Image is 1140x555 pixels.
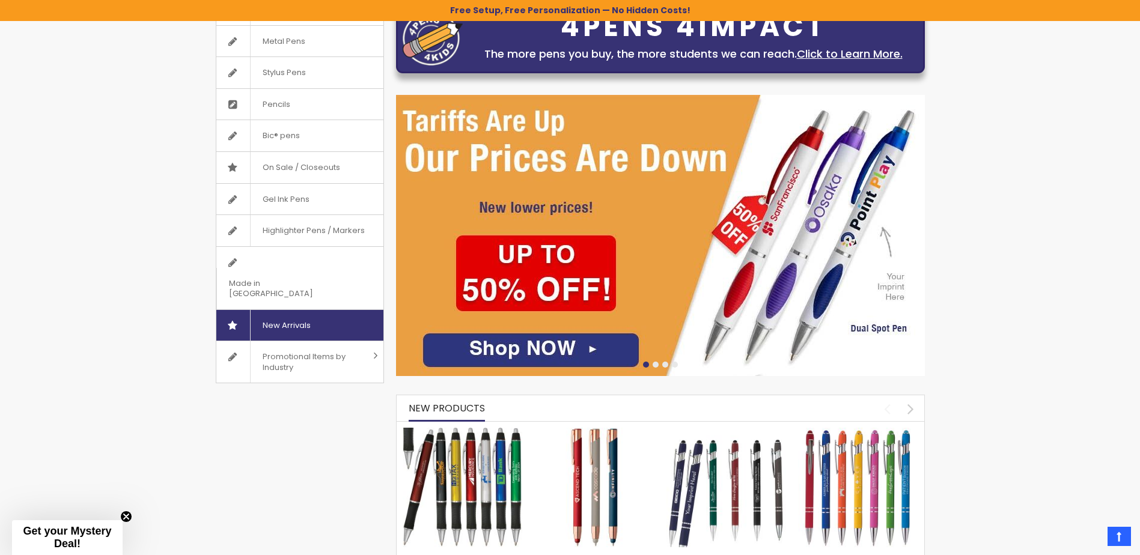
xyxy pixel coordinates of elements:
[469,14,918,40] div: 4PENS 4IMPACT
[216,89,383,120] a: Pencils
[216,26,383,57] a: Metal Pens
[250,26,317,57] span: Metal Pens
[250,310,323,341] span: New Arrivals
[216,120,383,151] a: Bic® pens
[900,398,921,419] div: next
[403,11,463,65] img: four_pen_logo.png
[798,428,918,548] img: Ellipse Softy Brights with Stylus Pen - Laser
[216,268,353,309] span: Made in [GEOGRAPHIC_DATA]
[23,525,111,550] span: Get your Mystery Deal!
[666,428,787,548] img: Custom Soft Touch Metal Pen - Stylus Top
[403,428,523,548] img: The Barton Custom Pens Special Offer
[250,152,352,183] span: On Sale / Closeouts
[120,511,132,523] button: Close teaser
[250,341,369,383] span: Promotional Items by Industry
[216,152,383,183] a: On Sale / Closeouts
[409,401,485,415] span: New Products
[797,46,903,61] a: Click to Learn More.
[534,427,654,437] a: Crosby Softy Rose Gold with Stylus Pen - Mirror Laser
[250,215,377,246] span: Highlighter Pens / Markers
[469,46,918,62] div: The more pens you buy, the more students we can reach.
[396,95,925,376] img: /cheap-promotional-products.html
[216,215,383,246] a: Highlighter Pens / Markers
[216,247,383,309] a: Made in [GEOGRAPHIC_DATA]
[12,520,123,555] div: Get your Mystery Deal!Close teaser
[250,89,302,120] span: Pencils
[534,428,654,548] img: Crosby Softy Rose Gold with Stylus Pen - Mirror Laser
[216,184,383,215] a: Gel Ink Pens
[1041,523,1140,555] iframe: Google Customer Reviews
[403,427,523,437] a: The Barton Custom Pens Special Offer
[250,184,322,215] span: Gel Ink Pens
[216,341,383,383] a: Promotional Items by Industry
[798,427,918,437] a: Ellipse Softy Brights with Stylus Pen - Laser
[877,398,898,419] div: prev
[250,120,312,151] span: Bic® pens
[216,57,383,88] a: Stylus Pens
[216,310,383,341] a: New Arrivals
[250,57,318,88] span: Stylus Pens
[666,427,787,437] a: Custom Soft Touch Metal Pen - Stylus Top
